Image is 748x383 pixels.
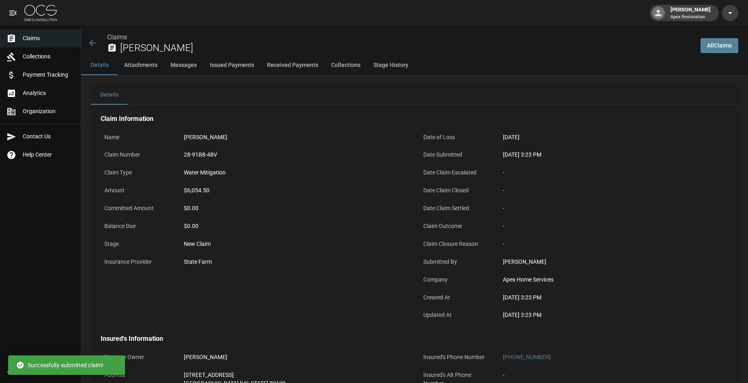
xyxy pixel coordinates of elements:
[184,258,212,266] div: State Farm
[670,14,711,21] p: Apex Restoration
[503,371,504,379] div: -
[261,56,325,75] button: Received Payments
[101,349,174,365] p: Property Owner
[101,147,174,163] p: Claim Number
[184,151,217,159] div: 28-91B8-48V
[503,311,725,319] div: [DATE] 3:23 PM
[503,151,725,159] div: [DATE] 3:23 PM
[420,218,493,234] p: Claim Outcome
[503,258,725,266] div: [PERSON_NAME]
[184,353,227,361] div: [PERSON_NAME]
[23,89,74,97] span: Analytics
[101,129,174,145] p: Name
[420,183,493,198] p: Date Claim Closed
[101,335,729,343] h4: Insured's Information
[503,133,520,142] div: [DATE]
[184,168,226,177] div: Water Mitigation
[107,33,127,41] a: Claims
[101,115,729,123] h4: Claim Information
[184,222,406,230] div: $0.00
[101,367,174,383] p: Address
[7,368,73,376] div: © 2025 One Claim Solution
[503,222,725,230] div: -
[81,56,118,75] button: Details
[184,240,406,248] div: New Claim
[164,56,203,75] button: Messages
[503,204,725,213] div: -
[120,42,694,54] h2: [PERSON_NAME]
[101,183,174,198] p: Amount
[23,34,74,43] span: Claims
[23,107,74,116] span: Organization
[184,204,406,213] div: $0.00
[101,236,174,252] p: Stage
[23,71,74,79] span: Payment Tracking
[118,56,164,75] button: Attachments
[24,5,57,21] img: ocs-logo-white-transparent.png
[503,168,725,177] div: -
[503,354,551,360] a: [PHONE_NUMBER]
[420,254,493,270] p: Submitted By
[420,236,493,252] p: Claim Closure Reason
[367,56,415,75] button: Stage History
[420,147,493,163] p: Date Submitted
[503,186,725,195] div: -
[420,272,493,288] p: Company
[503,275,725,284] div: Apex Home Services
[325,56,367,75] button: Collections
[81,56,748,75] div: anchor tabs
[503,240,725,248] div: -
[101,165,174,181] p: Claim Type
[91,85,127,105] button: Details
[23,52,74,61] span: Collections
[420,290,493,306] p: Created At
[667,6,714,20] div: [PERSON_NAME]
[701,38,738,53] a: AllClaims
[420,307,493,323] p: Updated At
[184,371,286,379] div: [STREET_ADDRESS]
[107,32,694,42] nav: breadcrumb
[101,200,174,216] p: Committed Amount
[420,200,493,216] p: Date Claim Settled
[91,85,738,105] div: details tabs
[16,358,103,372] div: Successfully submitted claim!
[23,132,74,141] span: Contact Us
[420,129,493,145] p: Date of Loss
[203,56,261,75] button: Issued Payments
[184,186,209,195] div: $6,054.50
[503,293,725,302] div: [DATE] 3:23 PM
[420,349,493,365] p: Insured's Phone Number
[101,254,174,270] p: Insurance Provider
[420,165,493,181] p: Date Claim Escalated
[23,151,74,159] span: Help Center
[101,218,174,234] p: Balance Due
[5,5,21,21] button: open drawer
[184,133,227,142] div: [PERSON_NAME]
